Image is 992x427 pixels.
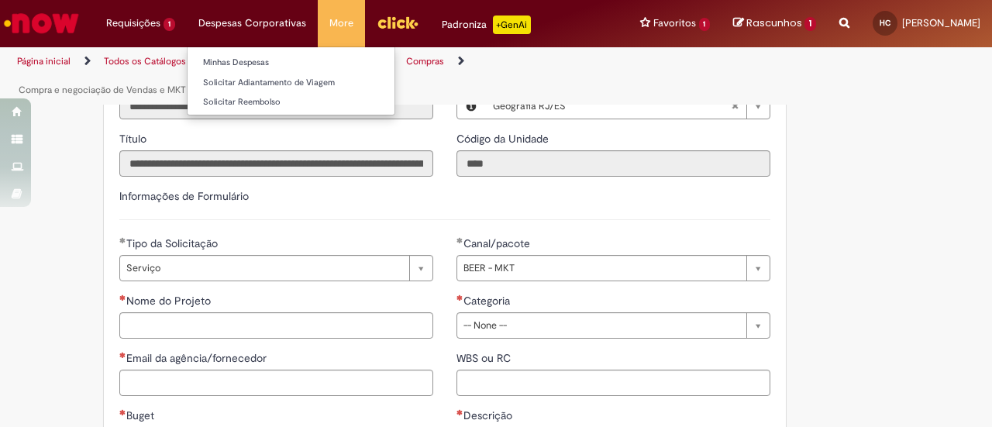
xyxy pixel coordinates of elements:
span: Serviço [126,256,401,281]
span: Email da agência/fornecedor [126,351,270,365]
span: BEER - MKT [463,256,739,281]
input: Título [119,150,433,177]
span: Despesas Corporativas [198,15,306,31]
ul: Trilhas de página [12,47,649,105]
span: 1 [164,18,175,31]
input: Email da agência/fornecedor [119,370,433,396]
span: Descrição [463,408,515,422]
div: Padroniza [442,15,531,34]
input: Email [119,93,433,119]
span: Geografia RJ/ES [493,94,731,119]
span: Somente leitura - Título [119,132,150,146]
a: Página inicial [17,55,71,67]
span: Requisições [106,15,160,31]
span: Necessários [119,294,126,301]
span: Necessários [456,294,463,301]
img: click_logo_yellow_360x200.png [377,11,418,34]
a: Solicitar Reembolso [188,94,394,111]
span: 1 [699,18,711,31]
label: Somente leitura - Código da Unidade [456,131,552,146]
a: Solicitar Adiantamento de Viagem [188,74,394,91]
input: Nome do Projeto [119,312,433,339]
span: Buget [126,408,157,422]
span: Categoria [463,294,513,308]
ul: Despesas Corporativas [187,46,395,115]
img: ServiceNow [2,8,81,39]
span: More [329,15,353,31]
span: Necessários [119,352,126,358]
span: Obrigatório Preenchido [456,237,463,243]
span: Rascunhos [746,15,802,30]
span: HC [880,18,890,28]
p: +GenAi [493,15,531,34]
label: Somente leitura - Título [119,131,150,146]
a: Todos os Catálogos [104,55,186,67]
span: Necessários [119,409,126,415]
span: Necessários [456,409,463,415]
span: WBS ou RC [456,351,514,365]
span: -- None -- [463,313,739,338]
span: Obrigatório Preenchido [119,237,126,243]
button: Local, Visualizar este registro Geografia RJ/ES [457,94,485,119]
label: Informações de Formulário [119,189,249,203]
span: [PERSON_NAME] [902,16,980,29]
span: Tipo da Solicitação [126,236,221,250]
a: Compras [406,55,444,67]
span: 1 [804,17,816,31]
input: Código da Unidade [456,150,770,177]
span: Favoritos [653,15,696,31]
span: Nome do Projeto [126,294,214,308]
abbr: Limpar campo Local [723,94,746,119]
span: Canal/pacote [463,236,533,250]
a: Minhas Despesas [188,54,394,71]
a: Rascunhos [733,16,816,31]
a: Geografia RJ/ESLimpar campo Local [485,94,770,119]
a: Compra e negociação de Vendas e MKT (S4) [19,84,205,96]
input: WBS ou RC [456,370,770,396]
span: Somente leitura - Código da Unidade [456,132,552,146]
